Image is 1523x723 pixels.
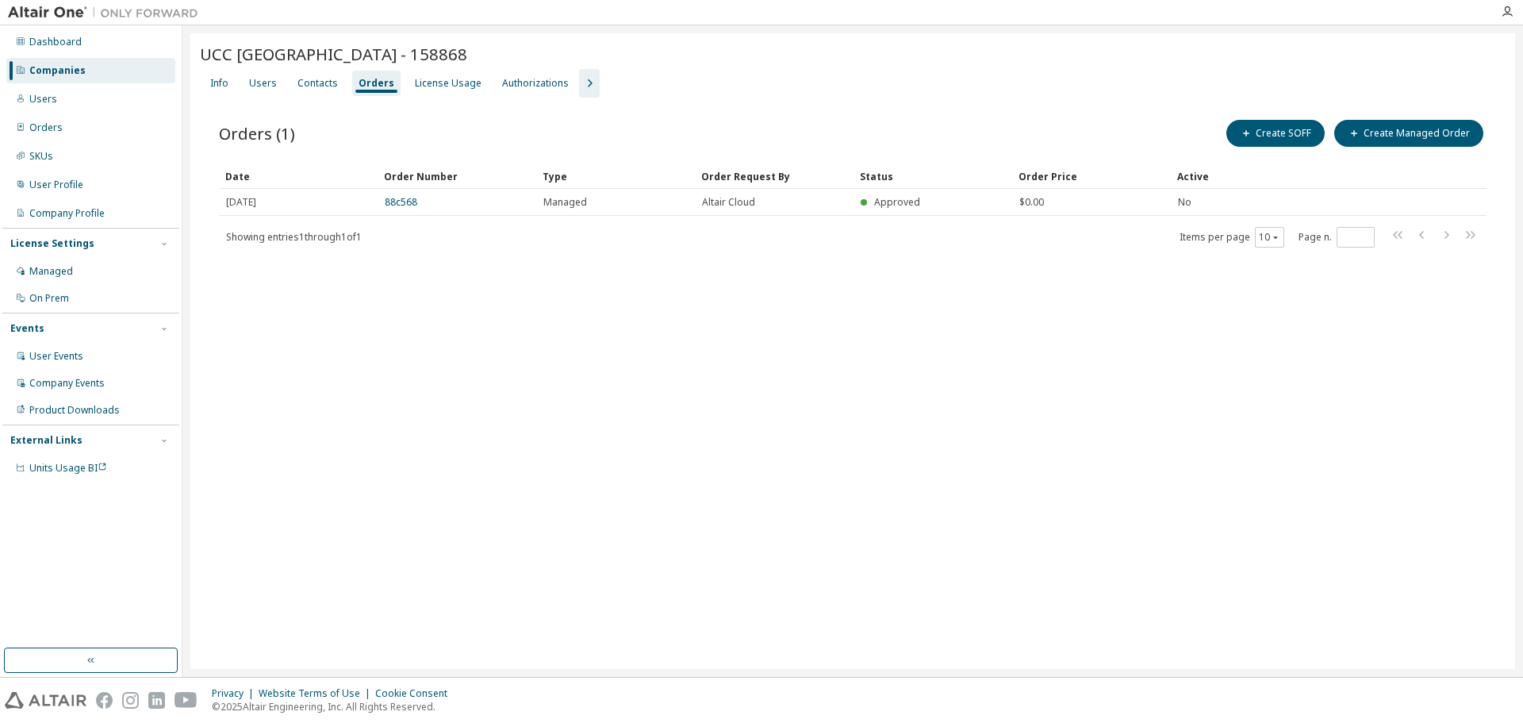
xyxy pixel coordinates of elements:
[702,196,755,209] span: Altair Cloud
[1019,163,1164,189] div: Order Price
[225,163,371,189] div: Date
[29,64,86,77] div: Companies
[1180,227,1284,248] span: Items per page
[226,230,362,244] span: Showing entries 1 through 1 of 1
[1178,196,1191,209] span: No
[860,163,1006,189] div: Status
[29,150,53,163] div: SKUs
[10,237,94,250] div: License Settings
[249,77,277,90] div: Users
[200,43,467,65] span: UCC [GEOGRAPHIC_DATA] - 158868
[385,195,417,209] a: 88c568
[219,122,295,144] span: Orders (1)
[543,163,689,189] div: Type
[502,77,569,90] div: Authorizations
[359,77,394,90] div: Orders
[29,377,105,390] div: Company Events
[874,195,920,209] span: Approved
[122,692,139,709] img: instagram.svg
[384,163,530,189] div: Order Number
[29,404,120,417] div: Product Downloads
[29,121,63,134] div: Orders
[29,36,82,48] div: Dashboard
[10,322,44,335] div: Events
[29,461,107,475] span: Units Usage BI
[5,692,86,709] img: altair_logo.svg
[212,687,259,700] div: Privacy
[375,687,457,700] div: Cookie Consent
[415,77,481,90] div: License Usage
[701,163,847,189] div: Order Request By
[1177,163,1391,189] div: Active
[148,692,165,709] img: linkedin.svg
[1334,120,1483,147] button: Create Managed Order
[1226,120,1325,147] button: Create SOFF
[29,292,69,305] div: On Prem
[29,265,73,278] div: Managed
[175,692,198,709] img: youtube.svg
[1019,196,1044,209] span: $0.00
[29,93,57,106] div: Users
[1259,231,1280,244] button: 10
[259,687,375,700] div: Website Terms of Use
[29,350,83,363] div: User Events
[29,179,83,191] div: User Profile
[29,207,105,220] div: Company Profile
[10,434,82,447] div: External Links
[226,196,256,209] span: [DATE]
[543,196,587,209] span: Managed
[8,5,206,21] img: Altair One
[210,77,228,90] div: Info
[1299,227,1375,248] span: Page n.
[96,692,113,709] img: facebook.svg
[212,700,457,713] p: © 2025 Altair Engineering, Inc. All Rights Reserved.
[297,77,338,90] div: Contacts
